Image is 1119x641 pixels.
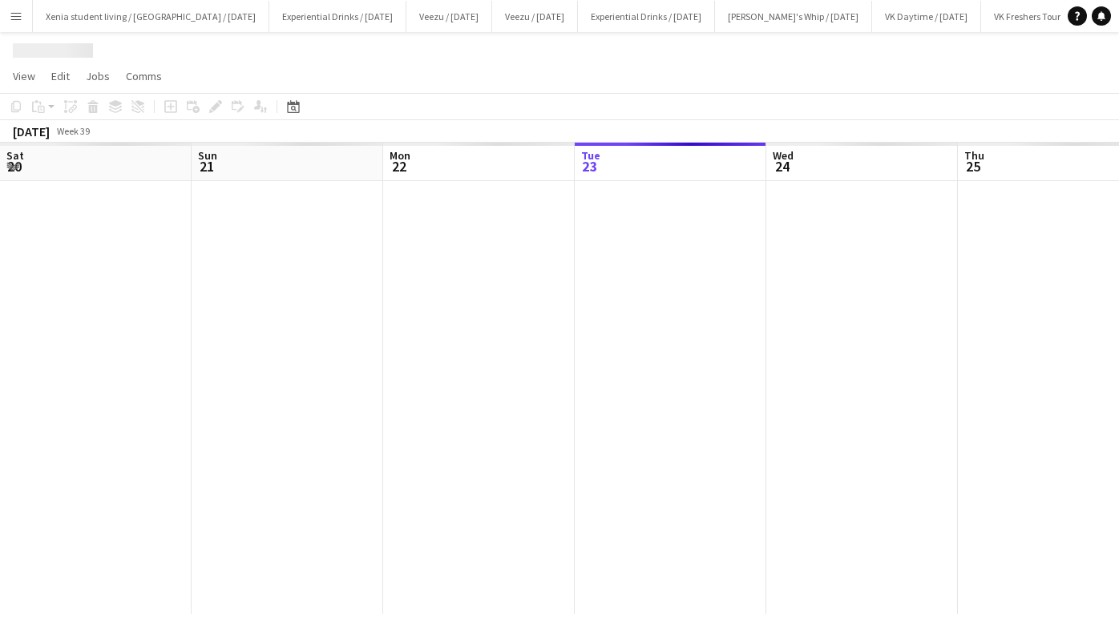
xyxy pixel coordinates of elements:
[119,66,168,87] a: Comms
[53,125,93,137] span: Week 39
[579,157,600,175] span: 23
[86,69,110,83] span: Jobs
[269,1,406,32] button: Experiential Drinks / [DATE]
[962,157,984,175] span: 25
[770,157,794,175] span: 24
[387,157,410,175] span: 22
[6,148,24,163] span: Sat
[45,66,76,87] a: Edit
[406,1,492,32] button: Veezu / [DATE]
[981,1,1109,32] button: VK Freshers Tour / [DATE]
[773,148,794,163] span: Wed
[578,1,715,32] button: Experiential Drinks / [DATE]
[13,123,50,139] div: [DATE]
[390,148,410,163] span: Mon
[51,69,70,83] span: Edit
[492,1,578,32] button: Veezu / [DATE]
[581,148,600,163] span: Tue
[79,66,116,87] a: Jobs
[33,1,269,32] button: Xenia student living / [GEOGRAPHIC_DATA] / [DATE]
[198,148,217,163] span: Sun
[872,1,981,32] button: VK Daytime / [DATE]
[196,157,217,175] span: 21
[964,148,984,163] span: Thu
[4,157,24,175] span: 20
[6,66,42,87] a: View
[715,1,872,32] button: [PERSON_NAME]'s Whip / [DATE]
[126,69,162,83] span: Comms
[13,69,35,83] span: View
